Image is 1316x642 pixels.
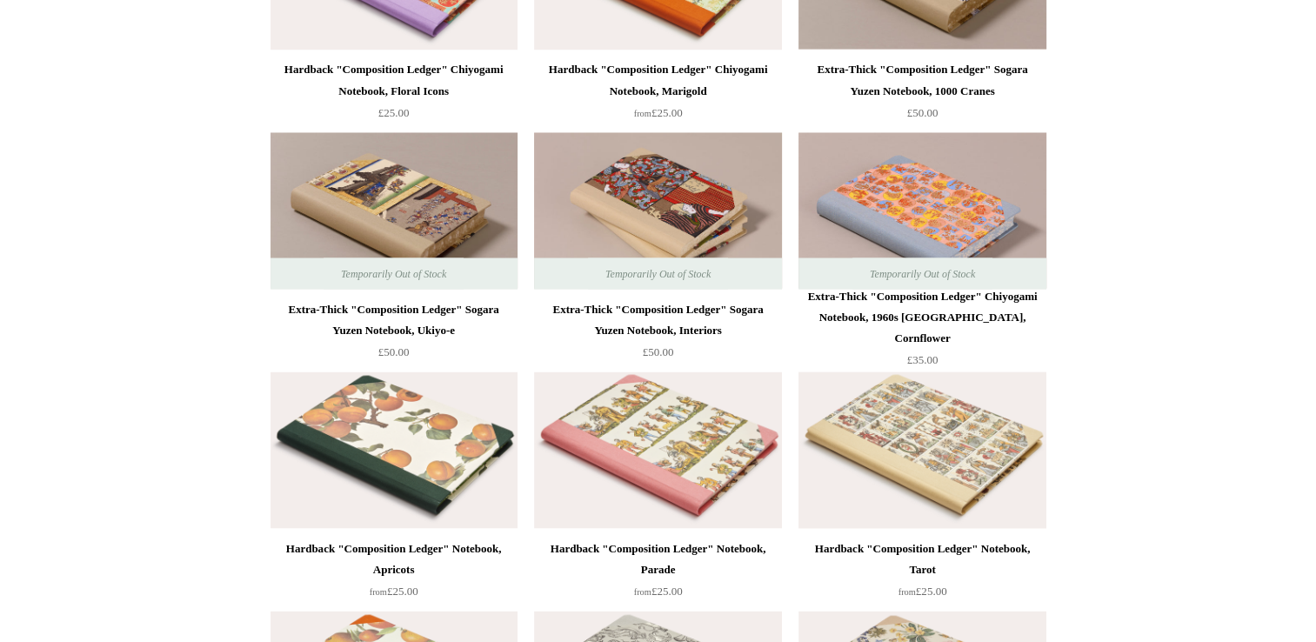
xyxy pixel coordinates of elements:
div: Extra-Thick "Composition Ledger" Sogara Yuzen Notebook, 1000 Cranes [803,59,1041,101]
span: from [370,586,387,596]
img: Extra-Thick "Composition Ledger" Chiyogami Notebook, 1960s Japan, Cornflower [798,132,1045,289]
img: Hardback "Composition Ledger" Notebook, Apricots [271,371,518,528]
span: £50.00 [643,344,674,358]
img: Hardback "Composition Ledger" Notebook, Parade [534,371,781,528]
div: Hardback "Composition Ledger" Notebook, Apricots [275,538,513,579]
a: Hardback "Composition Ledger" Notebook, Apricots from£25.00 [271,538,518,609]
img: Extra-Thick "Composition Ledger" Sogara Yuzen Notebook, Ukiyo-e [271,132,518,289]
a: Hardback "Composition Ledger" Chiyogami Notebook, Floral Icons £25.00 [271,59,518,130]
div: Extra-Thick "Composition Ledger" Sogara Yuzen Notebook, Ukiyo-e [275,298,513,340]
span: from [634,586,651,596]
img: Extra-Thick "Composition Ledger" Sogara Yuzen Notebook, Interiors [534,132,781,289]
span: Temporarily Out of Stock [588,257,728,289]
a: Hardback "Composition Ledger" Chiyogami Notebook, Marigold from£25.00 [534,59,781,130]
a: Extra-Thick "Composition Ledger" Chiyogami Notebook, 1960s [GEOGRAPHIC_DATA], Cornflower £35.00 [798,285,1045,370]
a: Extra-Thick "Composition Ledger" Sogara Yuzen Notebook, Interiors Extra-Thick "Composition Ledger... [534,132,781,289]
a: Extra-Thick "Composition Ledger" Sogara Yuzen Notebook, 1000 Cranes £50.00 [798,59,1045,130]
a: Extra-Thick "Composition Ledger" Sogara Yuzen Notebook, Ukiyo-e Extra-Thick "Composition Ledger" ... [271,132,518,289]
span: Temporarily Out of Stock [852,257,992,289]
span: £25.00 [634,584,683,597]
span: £25.00 [370,584,418,597]
a: Extra-Thick "Composition Ledger" Chiyogami Notebook, 1960s Japan, Cornflower Extra-Thick "Composi... [798,132,1045,289]
div: Hardback "Composition Ledger" Notebook, Tarot [803,538,1041,579]
span: from [634,108,651,117]
a: Hardback "Composition Ledger" Notebook, Parade Hardback "Composition Ledger" Notebook, Parade [534,371,781,528]
span: £25.00 [634,105,683,118]
img: Hardback "Composition Ledger" Notebook, Tarot [798,371,1045,528]
div: Hardback "Composition Ledger" Chiyogami Notebook, Floral Icons [275,59,513,101]
span: £50.00 [378,344,410,358]
div: Extra-Thick "Composition Ledger" Chiyogami Notebook, 1960s [GEOGRAPHIC_DATA], Cornflower [803,285,1041,348]
div: Hardback "Composition Ledger" Notebook, Parade [538,538,777,579]
a: Hardback "Composition Ledger" Notebook, Parade from£25.00 [534,538,781,609]
a: Extra-Thick "Composition Ledger" Sogara Yuzen Notebook, Interiors £50.00 [534,298,781,370]
a: Hardback "Composition Ledger" Notebook, Tarot Hardback "Composition Ledger" Notebook, Tarot [798,371,1045,528]
a: Hardback "Composition Ledger" Notebook, Apricots Hardback "Composition Ledger" Notebook, Apricots [271,371,518,528]
div: Extra-Thick "Composition Ledger" Sogara Yuzen Notebook, Interiors [538,298,777,340]
span: £35.00 [907,352,939,365]
span: £25.00 [898,584,947,597]
span: £50.00 [907,105,939,118]
a: Hardback "Composition Ledger" Notebook, Tarot from£25.00 [798,538,1045,609]
a: Extra-Thick "Composition Ledger" Sogara Yuzen Notebook, Ukiyo-e £50.00 [271,298,518,370]
span: Temporarily Out of Stock [324,257,464,289]
span: £25.00 [378,105,410,118]
span: from [898,586,916,596]
div: Hardback "Composition Ledger" Chiyogami Notebook, Marigold [538,59,777,101]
